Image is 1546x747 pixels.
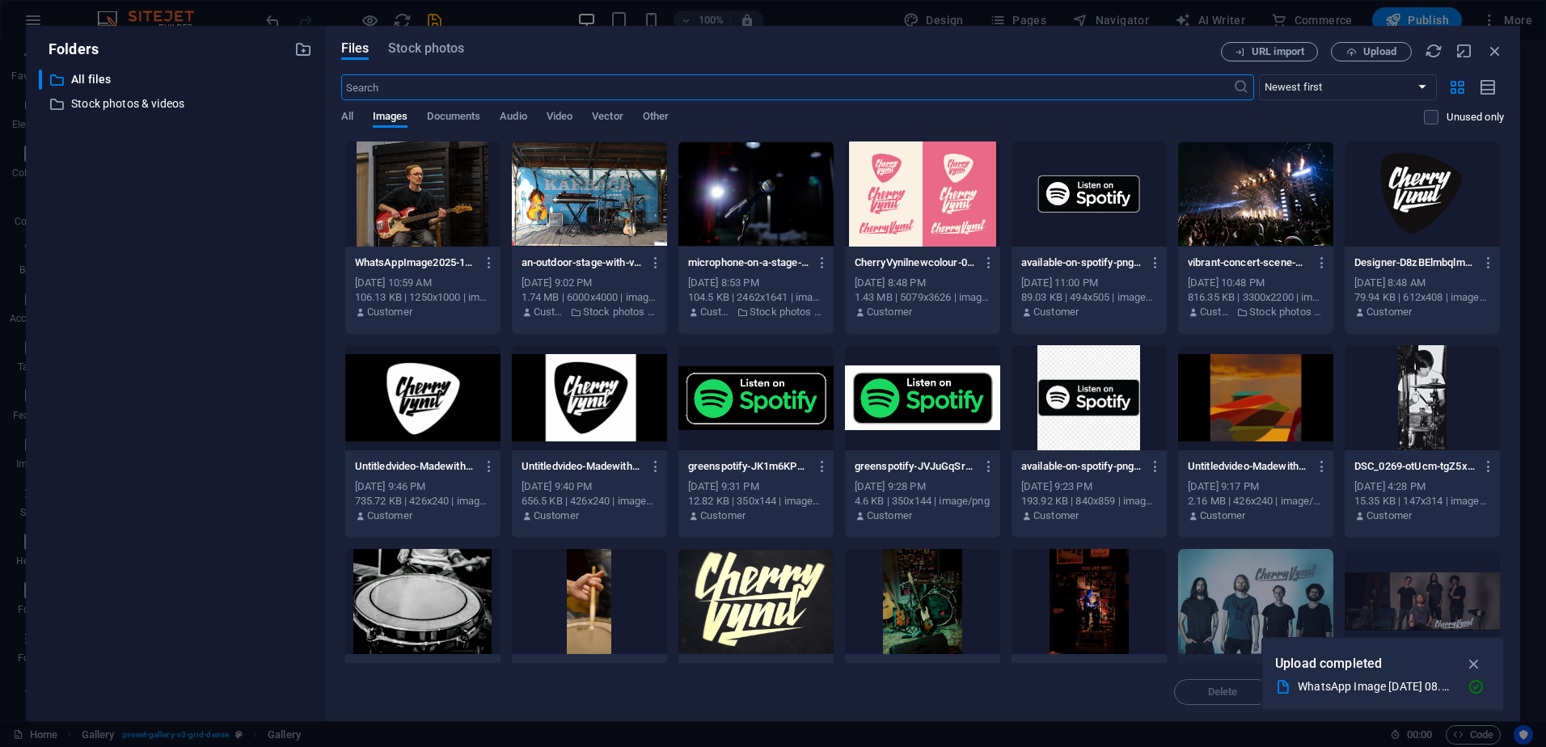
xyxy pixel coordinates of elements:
p: Upload completed [1275,653,1382,674]
p: microphone-on-a-stage-with-spotlight-perfect-for-performance-and-public-speaking-themes-AeuNubkDa... [688,255,809,270]
div: 2.16 MB | 426x240 | image/gif [1188,494,1324,509]
div: 816.35 KB | 3300x2200 | image/jpeg [1188,290,1324,305]
input: Search [341,74,1233,100]
p: CherryVynilnewcolour-04-3q5PRB912oK7UEZd1i7_VQ.jpg [855,255,976,270]
div: [DATE] 9:02 PM [522,276,657,290]
div: 193.92 KB | 840x859 | image/png [1021,494,1157,509]
p: Customer [1200,509,1245,523]
div: 735.72 KB | 426x240 | image/gif [355,494,491,509]
span: Vector [592,107,623,129]
p: DSC_0269-otUcm-tgZ5xLWEY0he_QLQ.jpg [1354,459,1476,474]
span: Upload [1363,47,1396,57]
span: Images [373,107,408,129]
div: 656.5 KB | 426x240 | image/gif [522,494,657,509]
span: Stock photos [388,39,464,58]
div: Stock photos & videos [39,94,312,114]
div: 4.6 KB | 350x144 | image/png [855,494,991,509]
div: [DATE] 10:59 AM [355,276,491,290]
div: [DATE] 9:23 PM [1021,479,1157,494]
div: By: Customer | Folder: Stock photos & videos [522,305,657,319]
p: Customer [367,305,412,319]
div: By: Customer | Folder: Stock photos & videos [1188,305,1324,319]
div: [DATE] 11:00 PM [1021,276,1157,290]
div: WhatsApp Image [DATE] 08.22.59_c1771807.jpg [1298,677,1455,696]
i: Close [1486,42,1504,60]
p: Customer [534,305,566,319]
p: Customer [700,509,746,523]
p: Folders [39,39,99,60]
p: Stock photos & videos [583,305,657,319]
p: Customer [867,509,912,523]
p: greenspotify-JK1m6KPyQ8OEW3uluZ76uA.png [688,459,809,474]
p: Customer [700,305,733,319]
p: Customer [1200,305,1232,319]
span: Files [341,39,370,58]
p: available-on-spotify-png-listen-now-on-spotify-11562855171wnl95d3gbu-MFeO1RGrqXF0I7HhHZgJxg.png [1021,459,1143,474]
div: 15.35 KB | 147x314 | image/jpeg [1354,494,1490,509]
div: 79.94 KB | 612x408 | image/png [1354,290,1490,305]
div: 89.03 KB | 494x505 | image/png [1021,290,1157,305]
div: 12.82 KB | 350x144 | image/png [688,494,824,509]
span: All [341,107,353,129]
p: Customer [867,305,912,319]
span: Documents [427,107,480,129]
span: Audio [500,107,526,129]
button: URL import [1221,42,1318,61]
div: [DATE] 9:28 PM [855,479,991,494]
div: ​ [39,70,42,90]
p: available-on-spotify-png-listen-now-on-spotify-11562855171wnl95d3gbu-removebg-preview-nBRoOMMoMLs... [1021,255,1143,270]
span: Other [643,107,669,129]
p: Customer [1366,509,1412,523]
div: [DATE] 8:53 PM [688,276,824,290]
p: vibrant-concert-scene-with-crowd-enjoying-night-festival-and-dynamic-stage-fireworks-ZHevq-cpUZxu... [1188,255,1309,270]
p: Customer [534,509,579,523]
i: Reload [1425,42,1443,60]
p: Customer [1033,305,1079,319]
span: URL import [1252,47,1304,57]
p: greenspotify-JVJuGqSr9kTfrj9uz4g1NQ.png [855,459,976,474]
p: WhatsAppImage2025-10-07at08.22.59_c1771807-6FgTk5cdHpRDhewfxrLfHw.jpg [355,255,476,270]
div: This file has already been selected or is not supported by this element [1345,549,1500,654]
p: Stock photos & videos [1249,305,1324,319]
p: All files [71,70,282,89]
p: Stock photos & videos [71,95,282,113]
div: [DATE] 9:17 PM [1188,479,1324,494]
div: [DATE] 10:48 PM [1188,276,1324,290]
div: This file has already been selected or is not supported by this element [1178,549,1333,654]
p: Untitledvideo-MadewithClipchamp-vUffwQxBTW6jmyp0Fn1UYA.gif [1188,459,1309,474]
p: Stock photos & videos [750,305,824,319]
i: Create new folder [294,40,312,58]
div: [DATE] 9:31 PM [688,479,824,494]
div: [DATE] 9:40 PM [522,479,657,494]
div: 104.5 KB | 2462x1641 | image/jpeg [688,290,824,305]
i: Minimize [1455,42,1473,60]
span: Video [547,107,572,129]
div: 1.74 MB | 6000x4000 | image/jpeg [522,290,657,305]
p: Customer [367,509,412,523]
div: 106.13 KB | 1250x1000 | image/jpeg [355,290,491,305]
div: [DATE] 8:48 AM [1354,276,1490,290]
div: 1.43 MB | 5079x3626 | image/jpeg [855,290,991,305]
p: Customer [1366,305,1412,319]
p: Untitledvideo-MadewithClipchamplogopulse-t9QmT6fTBRtJpgqOoeCgfg.gif [355,459,476,474]
p: Untitledvideo-MadewithClipchamplogonew-mSUwY_slOlfrdQxhqx0IZg.gif [522,459,643,474]
p: Customer [1033,509,1079,523]
p: Designer-D8zBElmbqlmtwab3jqTczA-removebg-preview-o4AHrRjcxxFzDBTkweTJZA.png [1354,255,1476,270]
button: Upload [1331,42,1412,61]
div: [DATE] 9:46 PM [355,479,491,494]
div: [DATE] 4:28 PM [1354,479,1490,494]
p: an-outdoor-stage-with-various-musical-instruments-including-a-cello-drum-set-and-keyboard-GC9hG9u... [522,255,643,270]
div: [DATE] 8:48 PM [855,276,991,290]
p: Displays only files that are not in use on the website. Files added during this session can still... [1447,110,1504,124]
